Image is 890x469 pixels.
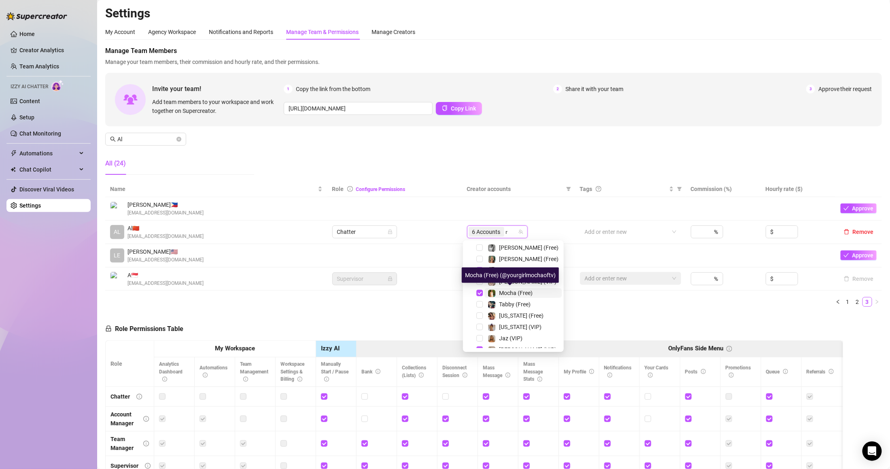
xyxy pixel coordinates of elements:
[476,335,483,342] span: Select tree node
[476,267,483,274] span: Select tree node
[145,463,151,469] span: info-circle
[6,12,67,20] img: logo-BBDzfeDw.svg
[372,28,415,36] div: Manage Creators
[875,299,879,304] span: right
[280,361,304,382] span: Workspace Settings & Billing
[356,187,406,192] a: Configure Permissions
[499,324,542,330] span: [US_STATE] (VIP)
[862,441,882,461] div: Open Intercom Messenger
[105,6,882,21] h2: Settings
[645,365,669,378] span: Your Cards
[483,365,510,378] span: Mass Message
[564,369,594,375] span: My Profile
[476,346,483,353] span: Select tree node
[324,377,329,382] span: info-circle
[488,312,495,320] img: Georgia (Free)
[110,185,316,193] span: Name
[463,373,467,378] span: info-circle
[476,290,483,296] span: Select tree node
[19,130,61,137] a: Chat Monitoring
[215,345,255,352] strong: My Workspace
[843,297,853,307] li: 1
[127,256,204,264] span: [EMAIL_ADDRESS][DOMAIN_NAME]
[488,346,495,354] img: Chloe (VIP)
[11,83,48,91] span: Izzy AI Chatter
[807,369,834,375] span: Referrals
[110,392,130,401] div: Chatter
[467,185,563,193] span: Creator accounts
[729,373,734,378] span: info-circle
[476,324,483,330] span: Select tree node
[476,312,483,319] span: Select tree node
[841,274,877,284] button: Remove
[402,365,426,378] span: Collections (Lists)
[136,394,142,399] span: info-circle
[863,297,872,306] a: 3
[200,365,227,378] span: Automations
[499,267,531,274] span: Mocha (VIP)
[110,272,124,285] img: A
[240,361,268,382] span: Team Management
[675,183,684,195] span: filter
[565,85,623,93] span: Share it with your team
[580,185,593,193] span: Tags
[843,206,849,211] span: check
[105,181,327,197] th: Name
[117,135,175,144] input: Search members
[143,416,149,422] span: info-circle
[499,312,544,319] span: [US_STATE] (Free)
[862,297,872,307] li: 3
[761,181,836,197] th: Hourly rate ($)
[686,181,761,197] th: Commission (%)
[110,435,137,452] div: Team Manager
[110,410,137,428] div: Account Manager
[159,361,183,382] span: Analytics Dashboard
[843,297,852,306] a: 1
[833,297,843,307] li: Previous Page
[19,31,35,37] a: Home
[836,299,841,304] span: left
[337,226,392,238] span: Chatter
[114,227,121,236] span: AL
[209,28,273,36] div: Notifications and Reports
[286,28,359,36] div: Manage Team & Permissions
[451,105,476,112] span: Copy Link
[469,227,504,237] span: 6 Accounts
[701,369,706,374] span: info-circle
[19,147,77,160] span: Automations
[152,84,284,94] span: Invite your team!
[388,276,393,281] span: lock
[499,301,531,308] span: Tabby (Free)
[127,209,204,217] span: [EMAIL_ADDRESS][DOMAIN_NAME]
[106,341,154,387] th: Role
[105,159,126,168] div: All (24)
[19,63,59,70] a: Team Analytics
[668,345,723,352] strong: OnlyFans Side Menu
[19,114,34,121] a: Setup
[565,183,573,195] span: filter
[19,163,77,176] span: Chat Copilot
[806,85,815,93] span: 3
[297,377,302,382] span: info-circle
[11,150,17,157] span: thunderbolt
[105,46,882,56] span: Manage Team Members
[476,256,483,262] span: Select tree node
[872,297,882,307] li: Next Page
[243,377,248,382] span: info-circle
[152,98,280,115] span: Add team members to your workspace and work together on Supercreator.
[607,373,612,378] span: info-circle
[127,233,204,240] span: [EMAIL_ADDRESS][DOMAIN_NAME]
[321,345,340,352] strong: Izzy AI
[488,256,495,263] img: Ellie (Free)
[436,102,482,115] button: Copy Link
[462,267,559,283] div: Mocha (Free) (@yourgirlmochaoftv)
[566,187,571,191] span: filter
[604,365,632,378] span: Notifications
[488,290,495,297] img: Mocha (Free)
[499,290,533,296] span: Mocha (Free)
[872,297,882,307] button: right
[523,361,543,382] span: Mass Message Stats
[843,253,849,258] span: check
[499,346,557,353] span: [PERSON_NAME] (VIP)
[841,227,877,237] button: Remove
